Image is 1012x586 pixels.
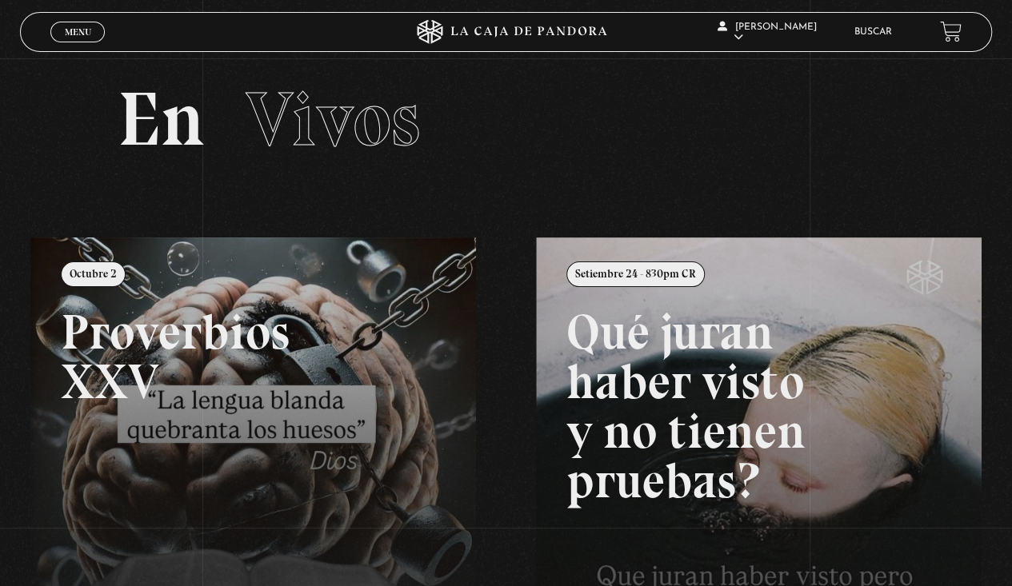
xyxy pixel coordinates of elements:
[940,21,962,42] a: View your shopping cart
[65,27,91,37] span: Menu
[118,82,895,157] h2: En
[718,22,817,42] span: [PERSON_NAME]
[59,40,97,51] span: Cerrar
[246,74,420,165] span: Vivos
[854,27,892,37] a: Buscar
